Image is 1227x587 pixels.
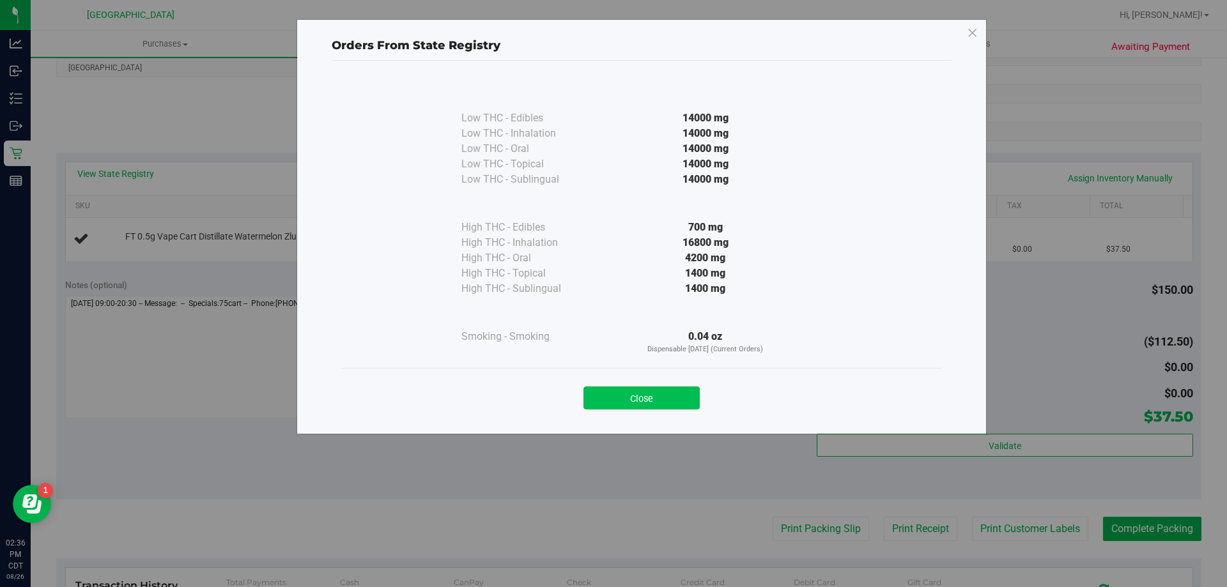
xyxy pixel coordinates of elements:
div: 1400 mg [589,281,822,296]
div: 4200 mg [589,250,822,266]
div: Low THC - Topical [461,156,589,172]
div: 14000 mg [589,126,822,141]
div: Low THC - Sublingual [461,172,589,187]
div: 16800 mg [589,235,822,250]
button: Close [583,386,700,409]
span: Orders From State Registry [332,38,500,52]
div: 14000 mg [589,172,822,187]
div: High THC - Topical [461,266,589,281]
div: Smoking - Smoking [461,329,589,344]
iframe: Resource center unread badge [38,483,53,498]
div: High THC - Sublingual [461,281,589,296]
iframe: Resource center [13,485,51,523]
p: Dispensable [DATE] (Current Orders) [589,344,822,355]
div: High THC - Inhalation [461,235,589,250]
div: 14000 mg [589,156,822,172]
div: Low THC - Inhalation [461,126,589,141]
div: 1400 mg [589,266,822,281]
div: Low THC - Oral [461,141,589,156]
div: High THC - Oral [461,250,589,266]
div: High THC - Edibles [461,220,589,235]
div: 14000 mg [589,141,822,156]
div: 14000 mg [589,111,822,126]
div: Low THC - Edibles [461,111,589,126]
div: 0.04 oz [589,329,822,355]
div: 700 mg [589,220,822,235]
